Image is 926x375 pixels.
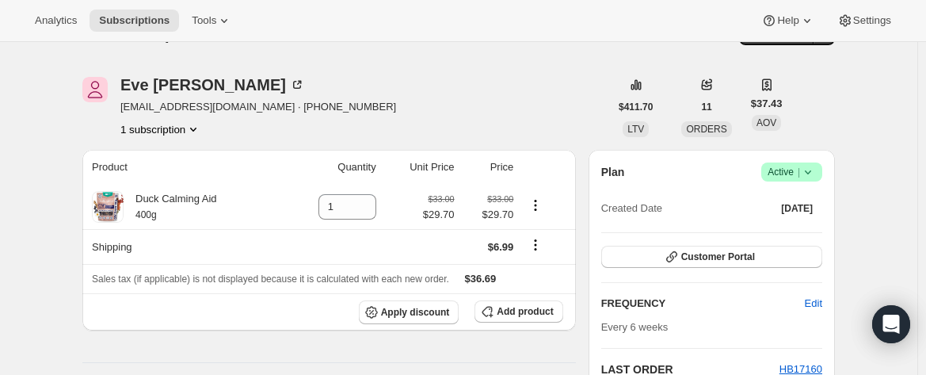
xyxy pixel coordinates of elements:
[795,291,832,316] button: Edit
[609,96,662,118] button: $411.70
[99,14,170,27] span: Subscriptions
[428,194,454,204] small: $33.00
[359,300,459,324] button: Apply discount
[120,121,201,137] button: Product actions
[601,246,822,268] button: Customer Portal
[692,96,721,118] button: 11
[828,10,901,32] button: Settings
[781,202,813,215] span: [DATE]
[601,201,662,216] span: Created Date
[752,10,824,32] button: Help
[751,96,783,112] span: $37.43
[772,197,822,220] button: [DATE]
[627,124,644,135] span: LTV
[487,194,513,204] small: $33.00
[798,166,800,178] span: |
[681,251,755,263] span: Customer Portal
[872,305,910,343] div: Open Intercom Messenger
[135,209,157,220] small: 400g
[381,150,459,185] th: Unit Price
[92,191,124,223] img: product img
[488,241,514,253] span: $6.99
[459,150,519,185] th: Price
[381,306,450,319] span: Apply discount
[601,164,625,180] h2: Plan
[192,14,216,27] span: Tools
[474,300,562,323] button: Add product
[120,99,396,115] span: [EMAIL_ADDRESS][DOMAIN_NAME] · [PHONE_NUMBER]
[523,197,548,214] button: Product actions
[464,207,514,223] span: $29.70
[82,229,284,264] th: Shipping
[777,14,798,27] span: Help
[82,77,108,102] span: Eve Maier
[284,150,381,185] th: Quantity
[120,77,305,93] div: Eve [PERSON_NAME]
[768,164,816,180] span: Active
[25,10,86,32] button: Analytics
[601,321,669,333] span: Every 6 weeks
[619,101,653,113] span: $411.70
[601,296,805,312] h2: FREQUENCY
[497,305,553,318] span: Add product
[465,273,497,285] span: $36.69
[35,14,77,27] span: Analytics
[701,101,711,113] span: 11
[124,191,217,223] div: Duck Calming Aid
[423,207,455,223] span: $29.70
[523,236,548,254] button: Shipping actions
[805,296,822,312] span: Edit
[90,10,179,32] button: Subscriptions
[82,150,284,185] th: Product
[182,10,242,32] button: Tools
[779,363,822,375] a: HB17160
[686,124,726,135] span: ORDERS
[853,14,891,27] span: Settings
[756,117,776,128] span: AOV
[92,274,449,285] span: Sales tax (if applicable) is not displayed because it is calculated with each new order.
